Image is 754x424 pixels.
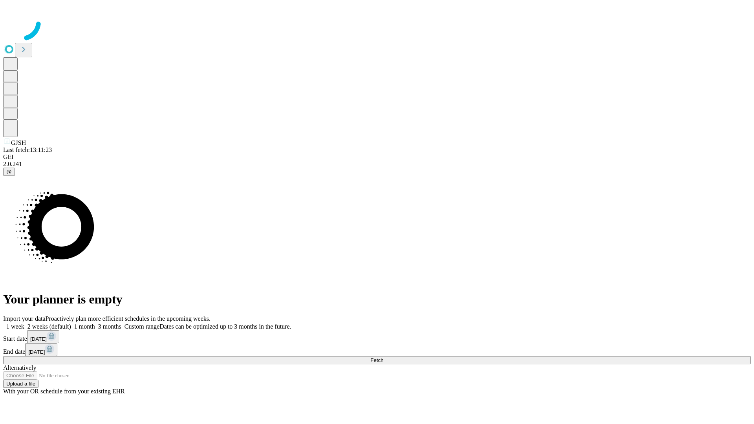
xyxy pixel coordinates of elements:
[3,161,751,168] div: 2.0.241
[46,315,210,322] span: Proactively plan more efficient schedules in the upcoming weeks.
[3,292,751,307] h1: Your planner is empty
[28,349,45,355] span: [DATE]
[3,343,751,356] div: End date
[6,323,24,330] span: 1 week
[25,343,57,356] button: [DATE]
[124,323,159,330] span: Custom range
[6,169,12,175] span: @
[159,323,291,330] span: Dates can be optimized up to 3 months in the future.
[27,330,59,343] button: [DATE]
[3,146,52,153] span: Last fetch: 13:11:23
[30,336,47,342] span: [DATE]
[27,323,71,330] span: 2 weeks (default)
[3,168,15,176] button: @
[11,139,26,146] span: GJSH
[3,356,751,364] button: Fetch
[98,323,121,330] span: 3 months
[3,388,125,395] span: With your OR schedule from your existing EHR
[370,357,383,363] span: Fetch
[74,323,95,330] span: 1 month
[3,330,751,343] div: Start date
[3,315,46,322] span: Import your data
[3,154,751,161] div: GEI
[3,380,38,388] button: Upload a file
[3,364,36,371] span: Alternatively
